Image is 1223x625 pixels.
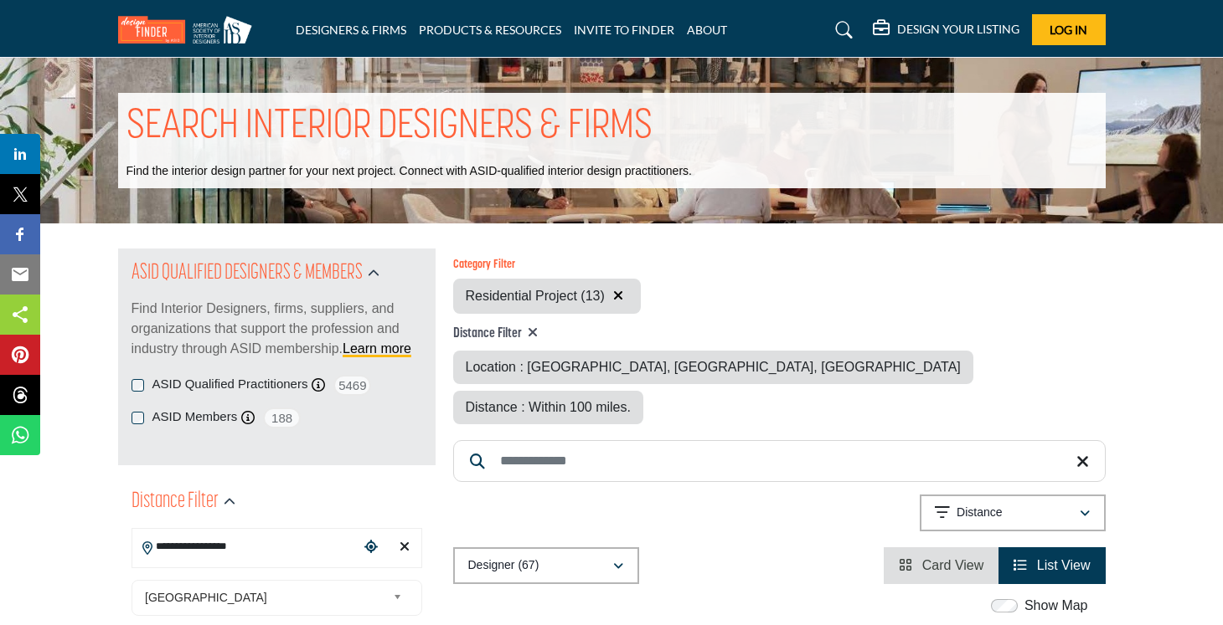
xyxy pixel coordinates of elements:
div: Clear search location [392,530,417,566]
input: Search Keyword [453,440,1106,482]
label: ASID Qualified Practitioners [152,375,308,394]
p: Distance [957,505,1002,521]
h2: Distance Filter [132,487,219,517]
h1: SEARCH INTERIOR DESIGNERS & FIRMS [126,101,653,153]
input: ASID Members checkbox [132,412,144,424]
h6: Category Filter [453,259,642,273]
h2: ASID QUALIFIED DESIGNERS & MEMBERS [132,259,363,289]
a: PRODUCTS & RESOURCES [419,23,561,37]
span: List View [1037,558,1091,572]
a: INVITE TO FINDER [574,23,674,37]
label: Show Map [1024,596,1088,616]
a: View Card [899,558,983,572]
div: Choose your current location [359,530,384,566]
span: Distance : Within 100 miles. [466,400,631,414]
span: Residential Project (13) [466,289,605,303]
a: Learn more [343,341,411,356]
a: DESIGNERS & FIRMS [296,23,406,37]
a: ABOUT [687,23,727,37]
span: Card View [922,558,984,572]
button: Log In [1032,14,1106,45]
span: 188 [263,407,301,428]
span: Location : [GEOGRAPHIC_DATA], [GEOGRAPHIC_DATA], [GEOGRAPHIC_DATA] [466,360,961,374]
a: Search [819,17,864,44]
p: Find Interior Designers, firms, suppliers, and organizations that support the profession and indu... [132,299,422,359]
label: ASID Members [152,407,238,427]
p: Designer (67) [468,557,539,574]
li: Card View [884,547,999,584]
button: Distance [920,494,1106,531]
img: Site Logo [118,16,261,44]
p: Find the interior design partner for your next project. Connect with ASID-qualified interior desi... [126,163,692,180]
span: [GEOGRAPHIC_DATA] [145,587,386,607]
div: DESIGN YOUR LISTING [873,20,1019,40]
span: Log In [1050,23,1087,37]
li: List View [999,547,1105,584]
a: View List [1014,558,1090,572]
input: Search Location [132,530,359,563]
h4: Distance Filter [453,325,1106,342]
input: ASID Qualified Practitioners checkbox [132,379,144,392]
button: Designer (67) [453,547,639,584]
span: 5469 [333,375,371,396]
h5: DESIGN YOUR LISTING [897,22,1019,37]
